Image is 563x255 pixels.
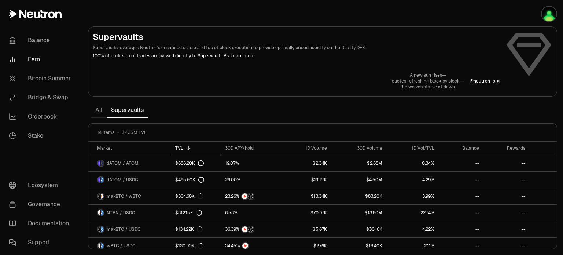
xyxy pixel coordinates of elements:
a: Stake [3,126,79,145]
img: ATOM Logo [101,160,104,166]
a: -- [439,238,483,254]
a: Learn more [231,53,255,59]
a: Bitcoin Summer [3,69,79,88]
a: Documentation [3,214,79,233]
button: NTRNStructured Points [225,226,276,233]
a: maxBTC LogowBTC LogomaxBTC / wBTC [88,188,171,204]
span: NTRN / USDC [107,210,135,216]
a: Governance [3,195,79,214]
div: 1D Vol/TVL [391,145,434,151]
a: -- [439,172,483,188]
img: dATOM Logo [98,160,100,166]
div: $312.15K [175,210,202,216]
a: -- [483,188,530,204]
p: @ neutron_org [470,78,500,84]
span: wBTC / USDC [107,243,136,249]
p: the wolves starve at dawn. [392,84,464,90]
img: Structured Points [248,226,254,232]
a: 2.11% [387,238,439,254]
img: USDC Logo [101,177,104,183]
a: A new sun rises—quotes refreshing block by block—the wolves starve at dawn. [392,72,464,90]
div: Balance [443,145,479,151]
a: All [91,103,107,117]
p: 100% of profits from trades are passed directly to Supervault LPs. [93,52,500,59]
img: maxBTC Logo [98,193,100,199]
a: -- [439,205,483,221]
a: -- [483,205,530,221]
div: $334.68K [175,193,203,199]
a: wBTC LogoUSDC LogowBTC / USDC [88,238,171,254]
img: wBTC Logo [101,193,104,199]
div: TVL [175,145,216,151]
a: maxBTC LogoUSDC LogomaxBTC / USDC [88,221,171,237]
a: $495.60K [171,172,221,188]
a: $18.40K [331,238,387,254]
a: $312.15K [171,205,221,221]
div: Rewards [488,145,525,151]
img: USDC Logo [101,210,104,216]
a: Orderbook [3,107,79,126]
div: 30D Volume [336,145,383,151]
a: $13.34K [280,188,331,204]
p: Supervaults leverages Neutron's enshrined oracle and top of block execution to provide optimally ... [93,44,500,51]
a: $130.90K [171,238,221,254]
img: Gigatronek [542,7,556,21]
div: $495.60K [175,177,204,183]
a: 3.99% [387,188,439,204]
span: $2.35M TVL [122,130,147,135]
img: NTRN [242,193,248,199]
a: -- [483,238,530,254]
a: NTRNStructured Points [221,188,280,204]
span: dATOM / ATOM [107,160,139,166]
a: $21.27K [280,172,331,188]
a: Earn [3,50,79,69]
span: dATOM / USDC [107,177,138,183]
a: dATOM LogoATOM LogodATOM / ATOM [88,155,171,171]
a: $83.20K [331,188,387,204]
span: 14 items [97,130,114,135]
a: 4.29% [387,172,439,188]
a: -- [439,155,483,171]
a: -- [439,188,483,204]
div: 30D APY/hold [225,145,276,151]
p: A new sun rises— [392,72,464,78]
a: -- [483,172,530,188]
a: $2.34K [280,155,331,171]
span: maxBTC / USDC [107,226,141,232]
a: $334.68K [171,188,221,204]
a: Support [3,233,79,252]
img: NTRN [242,226,248,232]
a: dATOM LogoUSDC LogodATOM / USDC [88,172,171,188]
a: $5.67K [280,221,331,237]
a: $30.16K [331,221,387,237]
div: $686.20K [175,160,204,166]
a: 4.22% [387,221,439,237]
img: dATOM Logo [98,177,100,183]
a: Ecosystem [3,176,79,195]
a: NTRNStructured Points [221,221,280,237]
a: -- [439,221,483,237]
h2: Supervaults [93,31,500,43]
img: NTRN [242,243,248,249]
a: $70.97K [280,205,331,221]
a: -- [483,155,530,171]
div: Market [97,145,166,151]
a: NTRN [221,238,280,254]
span: maxBTC / wBTC [107,193,141,199]
img: maxBTC Logo [98,226,100,232]
p: quotes refreshing block by block— [392,78,464,84]
a: $134.22K [171,221,221,237]
a: NTRN LogoUSDC LogoNTRN / USDC [88,205,171,221]
button: NTRNStructured Points [225,193,276,200]
img: NTRN Logo [98,210,100,216]
a: $4.50M [331,172,387,188]
img: wBTC Logo [98,243,100,249]
div: $134.22K [175,226,203,232]
a: $2.76K [280,238,331,254]
img: Structured Points [248,193,254,199]
a: $2.68M [331,155,387,171]
a: $686.20K [171,155,221,171]
a: Balance [3,31,79,50]
img: USDC Logo [101,243,104,249]
a: $13.80M [331,205,387,221]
